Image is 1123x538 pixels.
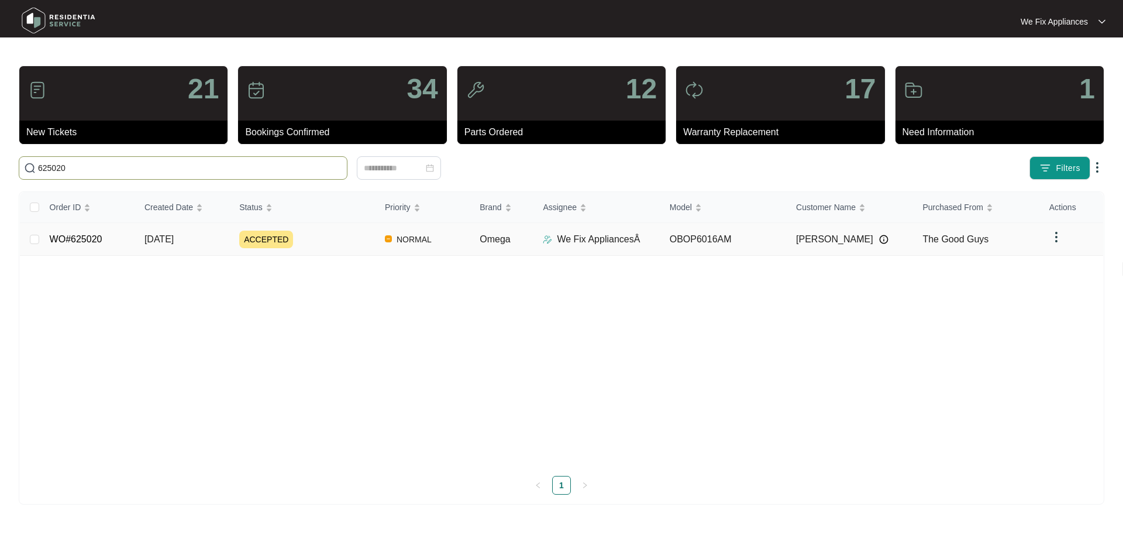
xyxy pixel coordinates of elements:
span: Priority [385,201,411,214]
span: ACCEPTED [239,231,293,248]
span: Purchased From [922,201,983,214]
img: icon [904,81,923,100]
span: right [581,482,588,489]
th: Assignee [533,192,660,223]
p: 34 [407,75,438,103]
span: Brand [480,201,501,214]
img: dropdown arrow [1098,19,1105,25]
span: Order ID [50,201,81,214]
img: residentia service logo [18,3,99,38]
li: Previous Page [529,476,547,495]
img: icon [685,81,704,100]
span: Filters [1056,162,1080,174]
span: left [535,482,542,489]
p: 17 [845,75,876,103]
th: Status [230,192,376,223]
img: Info icon [879,235,888,244]
img: Assigner Icon [543,235,552,244]
span: The Good Guys [922,234,988,244]
img: dropdown arrow [1090,160,1104,174]
p: We Fix Appliances [1021,16,1088,28]
th: Customer Name [787,192,913,223]
th: Order ID [40,192,135,223]
span: Omega [480,234,510,244]
p: Parts Ordered [464,125,666,139]
img: Vercel Logo [385,235,392,242]
img: dropdown arrow [1049,230,1063,244]
p: 21 [188,75,219,103]
th: Brand [470,192,533,223]
li: Next Page [576,476,594,495]
button: filter iconFilters [1029,156,1090,180]
button: right [576,476,594,495]
p: Warranty Replacement [683,125,884,139]
span: Status [239,201,263,214]
td: OBOP6016AM [660,223,787,256]
th: Actions [1040,192,1103,223]
p: 1 [1079,75,1095,103]
span: Customer Name [796,201,856,214]
th: Model [660,192,787,223]
span: [PERSON_NAME] [796,232,873,246]
p: Need Information [902,125,1104,139]
span: [DATE] [144,234,174,244]
a: 1 [553,477,570,494]
a: WO#625020 [50,234,102,244]
p: We Fix AppliancesÂ [557,232,640,246]
input: Search by Order Id, Assignee Name, Customer Name, Brand and Model [38,162,342,174]
th: Created Date [135,192,230,223]
button: left [529,476,547,495]
img: icon [247,81,266,100]
p: Bookings Confirmed [245,125,446,139]
th: Purchased From [913,192,1039,223]
span: Assignee [543,201,577,214]
img: icon [28,81,47,100]
p: New Tickets [26,125,228,139]
span: Model [670,201,692,214]
img: search-icon [24,162,36,174]
img: filter icon [1039,162,1051,174]
img: icon [466,81,485,100]
span: Created Date [144,201,193,214]
th: Priority [376,192,470,223]
span: NORMAL [392,232,436,246]
li: 1 [552,476,571,495]
p: 12 [626,75,657,103]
